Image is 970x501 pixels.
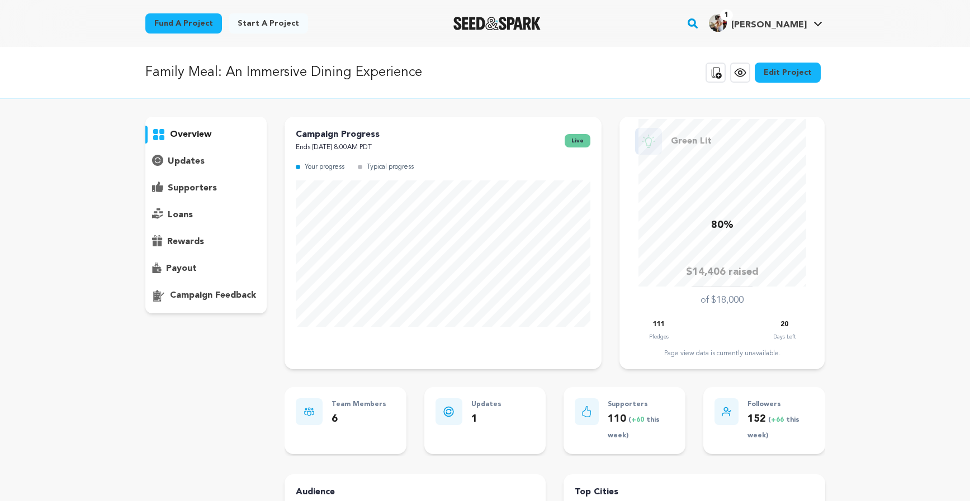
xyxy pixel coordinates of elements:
[145,233,267,251] button: rewards
[453,17,541,30] img: Seed&Spark Logo Dark Mode
[145,126,267,144] button: overview
[709,14,807,32] div: Ben B.'s Profile
[755,63,821,83] a: Edit Project
[773,331,796,342] p: Days Left
[711,217,734,233] p: 80%
[707,12,825,35] span: Ben B.'s Profile
[296,128,380,141] p: Campaign Progress
[332,398,386,411] p: Team Members
[747,417,799,440] span: ( this week)
[631,417,646,423] span: +60
[701,294,744,307] p: of $18,000
[649,331,669,342] p: Pledges
[731,21,807,30] span: [PERSON_NAME]
[145,63,422,83] p: Family Meal: An Immersive Dining Experience
[170,289,256,302] p: campaign feedback
[145,287,267,304] button: campaign feedback
[145,152,267,170] button: updates
[747,398,814,411] p: Followers
[575,485,813,499] h4: Top Cities
[471,398,501,411] p: Updates
[167,235,204,249] p: rewards
[145,206,267,224] button: loans
[145,260,267,278] button: payout
[709,14,727,32] img: cc89a08dfaab1b70.jpg
[653,318,665,331] p: 111
[471,411,501,427] p: 1
[305,161,344,174] p: Your progress
[720,9,733,21] span: 1
[453,17,541,30] a: Seed&Spark Homepage
[168,208,193,222] p: loans
[170,128,211,141] p: overview
[168,155,205,168] p: updates
[166,262,197,275] p: payout
[608,411,674,443] p: 110
[608,417,660,440] span: ( this week)
[168,182,217,195] p: supporters
[145,13,222,34] a: Fund a project
[145,179,267,197] button: supporters
[229,13,308,34] a: Start a project
[367,161,414,174] p: Typical progress
[780,318,788,331] p: 20
[565,134,590,147] span: live
[296,141,380,154] p: Ends [DATE] 8:00AM PDT
[707,12,825,32] a: Ben B.'s Profile
[296,485,534,499] h4: Audience
[747,411,814,443] p: 152
[332,411,386,427] p: 6
[631,349,813,358] div: Page view data is currently unavailable.
[608,398,674,411] p: Supporters
[771,417,786,423] span: +66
